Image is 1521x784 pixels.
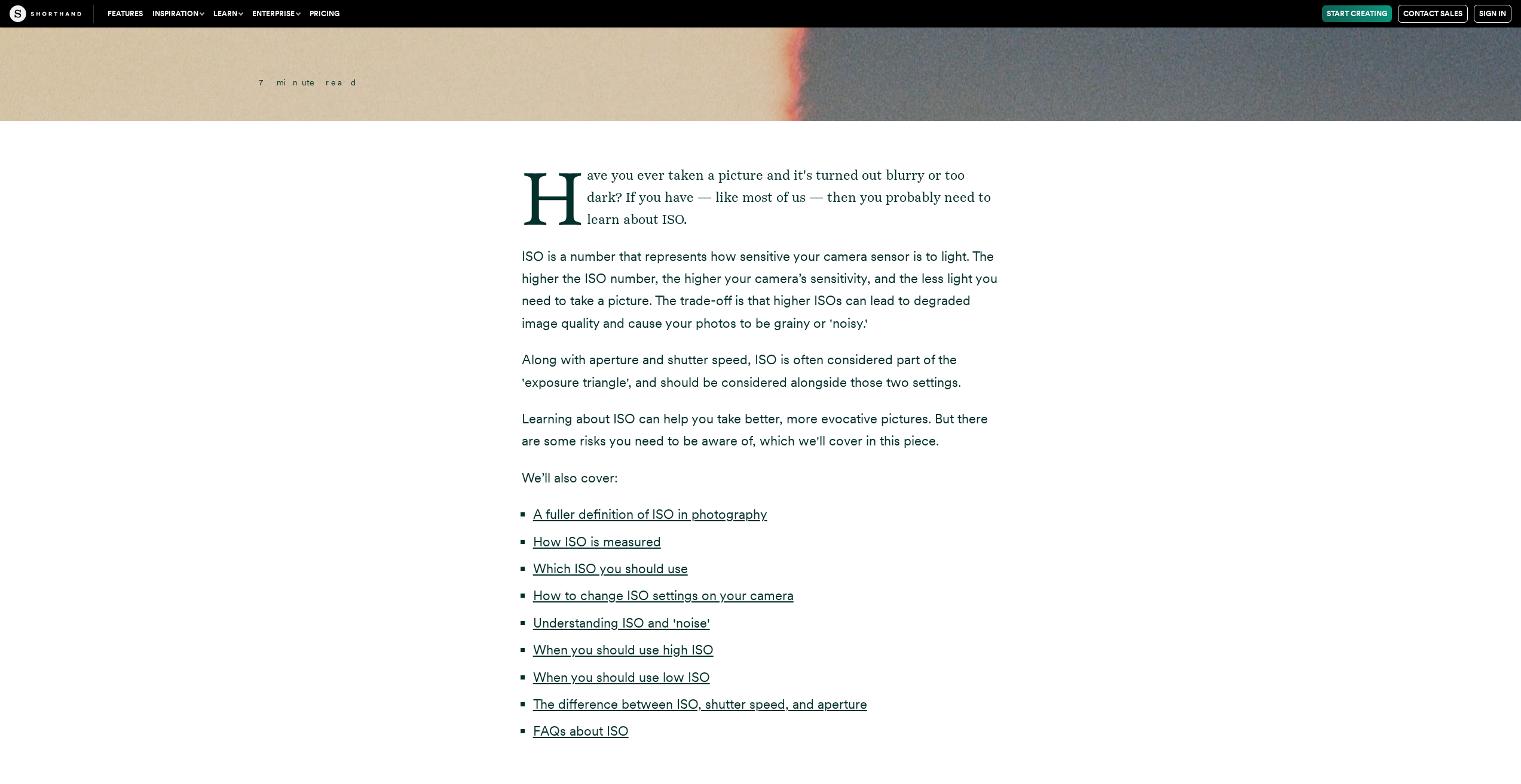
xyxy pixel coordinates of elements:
[522,408,1000,453] p: Learning about ISO can help you take better, more evocative pictures. But there are some risks yo...
[1398,5,1468,23] a: Contact Sales
[305,5,344,22] a: Pricing
[10,5,81,22] img: The Craft
[1322,5,1392,22] a: Start Creating
[103,5,148,22] a: Features
[259,78,358,87] span: 7 minute read
[247,5,305,22] button: Enterprise
[533,615,710,631] a: Understanding ISO and 'noise'
[533,642,714,657] a: When you should use high ISO
[522,467,1000,489] p: We’ll also cover:
[522,164,1000,231] p: Have you ever taken a picture and it's turned out blurry or too dark? If you have — like most of ...
[522,245,1000,335] p: ISO is a number that represents how sensitive your camera sensor is to light. The higher the ISO ...
[533,588,794,603] a: How to change ISO settings on your camera
[533,723,629,739] a: FAQs about ISO
[533,696,867,712] a: The difference between ISO, shutter speed, and aperture
[209,5,247,22] button: Learn
[533,506,767,522] a: A fuller definition of ISO in photography
[533,561,688,576] a: Which ISO you should use
[522,349,1000,393] p: Along with aperture and shutter speed, ISO is often considered part of the 'exposure triangle', a...
[533,534,661,549] a: How ISO is measured
[1474,5,1511,23] a: Sign in
[533,669,710,685] a: When you should use low ISO
[148,5,209,22] button: Inspiration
